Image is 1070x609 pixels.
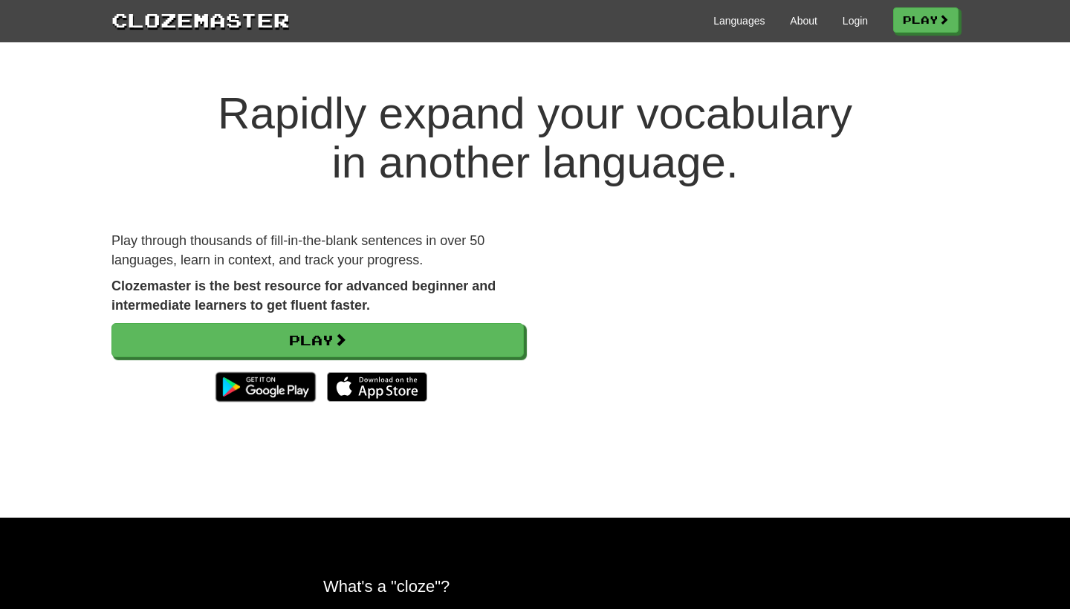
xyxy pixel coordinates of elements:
[790,13,817,28] a: About
[208,365,323,409] img: Get it on Google Play
[111,232,524,270] p: Play through thousands of fill-in-the-blank sentences in over 50 languages, learn in context, and...
[843,13,868,28] a: Login
[893,7,959,33] a: Play
[713,13,765,28] a: Languages
[111,279,496,313] strong: Clozemaster is the best resource for advanced beginner and intermediate learners to get fluent fa...
[111,6,290,33] a: Clozemaster
[327,372,427,402] img: Download_on_the_App_Store_Badge_US-UK_135x40-25178aeef6eb6b83b96f5f2d004eda3bffbb37122de64afbaef7...
[111,323,524,357] a: Play
[323,577,747,596] h2: What's a "cloze"?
